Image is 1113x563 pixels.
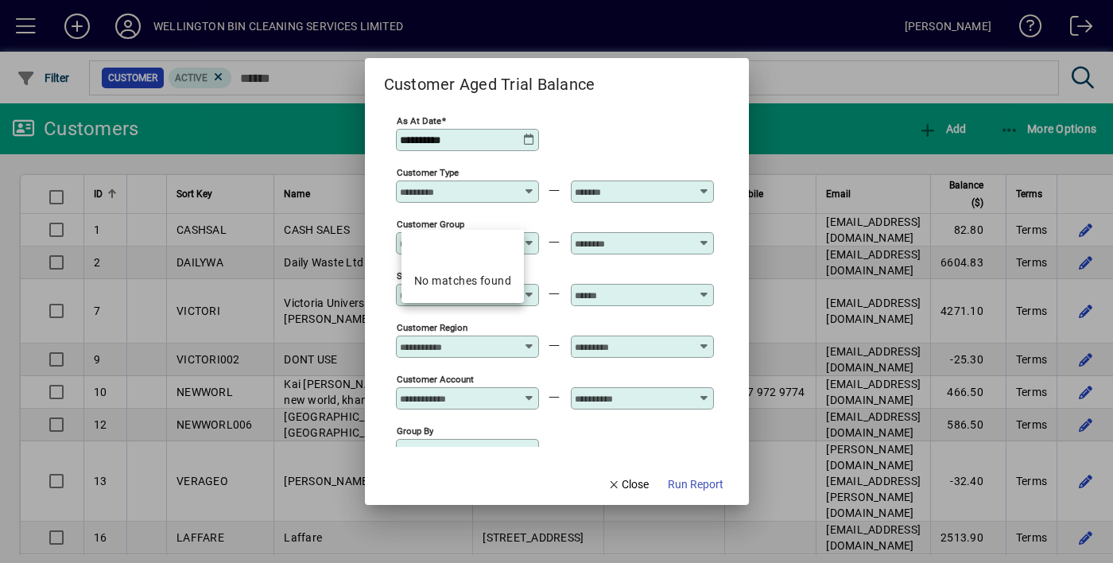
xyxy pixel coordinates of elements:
[397,425,433,437] mat-label: Group by
[397,115,441,126] mat-label: As at Date
[365,58,615,97] h2: Customer Aged Trial Balance
[668,476,723,493] span: Run Report
[397,374,474,385] mat-label: Customer Account
[397,270,436,281] mat-label: Sales Rep
[414,273,511,289] div: No matches found
[397,322,467,333] mat-label: Customer Region
[397,167,459,178] mat-label: Customer Type
[607,476,649,493] span: Close
[661,470,730,499] button: Run Report
[601,470,655,499] button: Close
[401,266,524,297] mat-option: No matches found
[397,219,464,230] mat-label: Customer Group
